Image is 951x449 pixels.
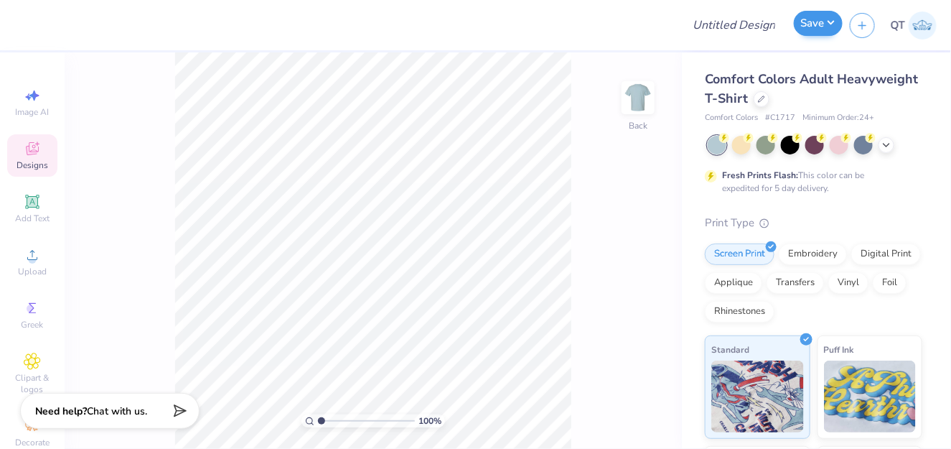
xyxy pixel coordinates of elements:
[87,404,147,418] span: Chat with us.
[705,215,922,231] div: Print Type
[629,119,647,132] div: Back
[17,159,48,171] span: Designs
[711,361,804,432] img: Standard
[767,272,824,294] div: Transfers
[681,11,787,40] input: Untitled Design
[16,106,50,118] span: Image AI
[765,112,795,124] span: # C1717
[909,11,937,40] img: Qa Test
[705,70,918,107] span: Comfort Colors Adult Heavyweight T-Shirt
[794,11,843,36] button: Save
[22,319,44,330] span: Greek
[873,272,907,294] div: Foil
[7,372,57,395] span: Clipart & logos
[705,272,762,294] div: Applique
[624,83,652,112] img: Back
[711,342,749,357] span: Standard
[722,170,798,181] strong: Fresh Prints Flash:
[705,301,774,323] div: Rhinestones
[18,266,47,277] span: Upload
[722,169,899,195] div: This color can be expedited for 5 day delivery.
[779,244,847,265] div: Embroidery
[891,11,937,40] a: QT
[35,404,87,418] strong: Need help?
[418,415,441,427] span: 100 %
[705,112,758,124] span: Comfort Colors
[891,17,905,34] span: QT
[851,244,921,265] div: Digital Print
[824,361,917,432] img: Puff Ink
[705,244,774,265] div: Screen Print
[802,112,874,124] span: Minimum Order: 24 +
[824,342,854,357] span: Puff Ink
[15,213,50,224] span: Add Text
[828,272,868,294] div: Vinyl
[15,437,50,448] span: Decorate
